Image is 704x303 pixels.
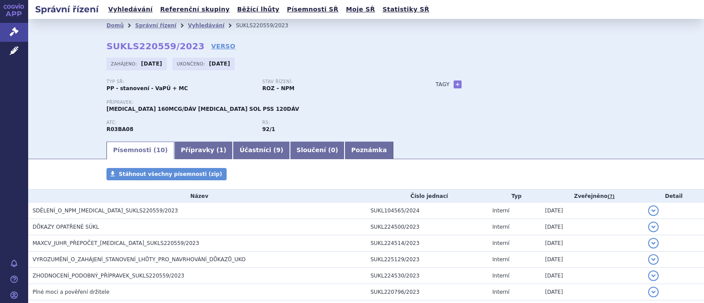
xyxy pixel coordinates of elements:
[541,268,644,284] td: [DATE]
[345,142,393,159] a: Poznámka
[290,142,345,159] a: Sloučení (0)
[119,171,222,177] span: Stáhnout všechny písemnosti (zip)
[648,222,659,232] button: detail
[219,146,224,153] span: 1
[262,126,275,132] strong: preventivní antiastmatika, kortikosteroidy - ve formě aerosolu, suspense a roztoku, inhal. aplikace
[236,19,300,32] li: SUKLS220559/2023
[284,4,341,15] a: Písemnosti SŘ
[541,252,644,268] td: [DATE]
[28,3,106,15] h2: Správní řízení
[156,146,165,153] span: 10
[541,235,644,252] td: [DATE]
[33,224,99,230] span: DŮKAZY OPATŘENÉ SÚKL
[262,120,409,125] p: RS:
[262,85,294,91] strong: ROZ – NPM
[111,60,139,67] span: Zahájeno:
[106,85,188,91] strong: PP - stanovení - VaPÚ + MC
[644,190,704,203] th: Detail
[492,289,510,295] span: Interní
[541,219,644,235] td: [DATE]
[648,287,659,297] button: detail
[106,41,205,51] strong: SUKLS220559/2023
[492,224,510,230] span: Interní
[380,4,432,15] a: Statistiky SŘ
[366,203,488,219] td: SUKL104565/2024
[106,100,418,105] p: Přípravek:
[648,270,659,281] button: detail
[106,126,133,132] strong: CIKLESONID
[366,235,488,252] td: SUKL224514/2023
[343,4,378,15] a: Moje SŘ
[648,238,659,248] button: detail
[33,273,184,279] span: ZHODNOCENÍ_PODOBNÝ_PŘÍPRAVEK_SUKLS220559/2023
[331,146,335,153] span: 0
[454,80,462,88] a: +
[28,190,366,203] th: Název
[106,142,174,159] a: Písemnosti (10)
[106,22,124,29] a: Domů
[436,79,450,90] h3: Tagy
[33,256,246,263] span: VYROZUMĚNÍ_O_ZAHÁJENÍ_STANOVENÍ_LHŮTY_PRO_NAVRHOVÁNÍ_DŮKAZŮ_UKO
[106,106,299,112] span: [MEDICAL_DATA] 160MCG/DÁV [MEDICAL_DATA] SOL PSS 120DÁV
[106,168,227,180] a: Stáhnout všechny písemnosti (zip)
[106,79,253,84] p: Typ SŘ:
[366,190,488,203] th: Číslo jednací
[158,4,232,15] a: Referenční skupiny
[492,208,510,214] span: Interní
[262,79,409,84] p: Stav řízení:
[366,252,488,268] td: SUKL225129/2023
[541,190,644,203] th: Zveřejněno
[177,60,207,67] span: Ukončeno:
[366,284,488,300] td: SUKL220796/2023
[106,4,155,15] a: Vyhledávání
[276,146,281,153] span: 9
[366,268,488,284] td: SUKL224530/2023
[135,22,176,29] a: Správní řízení
[648,254,659,265] button: detail
[233,142,290,159] a: Účastníci (9)
[492,256,510,263] span: Interní
[648,205,659,216] button: detail
[141,61,162,67] strong: [DATE]
[366,219,488,235] td: SUKL224500/2023
[188,22,224,29] a: Vyhledávání
[541,284,644,300] td: [DATE]
[211,42,235,51] a: VERSO
[33,289,110,295] span: Plné moci a pověření držitele
[488,190,541,203] th: Typ
[174,142,233,159] a: Přípravky (1)
[106,120,253,125] p: ATC:
[33,240,199,246] span: MAXCV_JUHR_PŘEPOČET_ALVESCO_SUKLS220559/2023
[492,240,510,246] span: Interní
[33,208,178,214] span: SDĚLENÍ_O_NPM_ALVESCO_SUKLS220559/2023
[541,203,644,219] td: [DATE]
[608,193,615,200] abbr: (?)
[492,273,510,279] span: Interní
[209,61,230,67] strong: [DATE]
[235,4,282,15] a: Běžící lhůty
